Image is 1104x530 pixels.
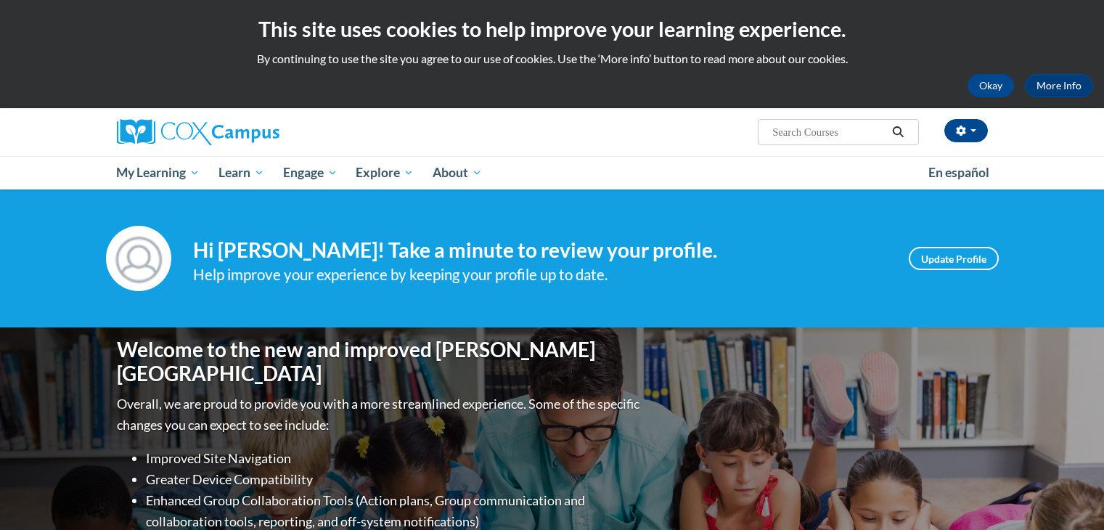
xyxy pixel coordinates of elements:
[116,164,200,182] span: My Learning
[771,123,887,141] input: Search Courses
[117,119,279,145] img: Cox Campus
[928,165,989,180] span: En español
[11,15,1093,44] h2: This site uses cookies to help improve your learning experience.
[274,156,347,189] a: Engage
[107,156,210,189] a: My Learning
[433,164,482,182] span: About
[117,338,643,386] h1: Welcome to the new and improved [PERSON_NAME][GEOGRAPHIC_DATA]
[346,156,423,189] a: Explore
[146,469,643,490] li: Greater Device Compatibility
[117,394,643,436] p: Overall, we are proud to provide you with a more streamlined experience. Some of the specific cha...
[117,119,393,145] a: Cox Campus
[106,226,171,291] img: Profile Image
[283,164,338,182] span: Engage
[218,164,264,182] span: Learn
[209,156,274,189] a: Learn
[146,448,643,469] li: Improved Site Navigation
[1046,472,1092,518] iframe: Button to launch messaging window
[919,158,999,188] a: En español
[11,51,1093,67] p: By continuing to use the site you agree to our use of cookies. Use the ‘More info’ button to read...
[193,238,887,263] h4: Hi [PERSON_NAME]! Take a minute to review your profile.
[968,74,1014,97] button: Okay
[193,263,887,287] div: Help improve your experience by keeping your profile up to date.
[356,164,414,182] span: Explore
[887,123,909,141] button: Search
[423,156,491,189] a: About
[95,156,1010,189] div: Main menu
[944,119,988,142] button: Account Settings
[1025,74,1093,97] a: More Info
[909,247,999,270] a: Update Profile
